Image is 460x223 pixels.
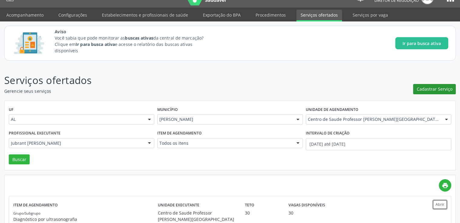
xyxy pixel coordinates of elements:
label: Intervalo de criação [306,129,350,138]
p: Serviços ofertados [4,73,320,88]
span: Aviso [55,28,215,35]
input: Selecione um intervalo [306,138,451,150]
span: Centro de Saude Professor [PERSON_NAME][GEOGRAPHIC_DATA] [308,116,439,122]
a: Estabelecimentos e profissionais de saúde [98,10,192,20]
small: Grupo/Subgrupo [13,211,41,215]
label: Município [157,105,178,115]
p: Você sabia que pode monitorar as da central de marcação? Clique em e acesse o relatório das busca... [55,35,215,54]
div: 30 [289,210,293,216]
a: Serviços ofertados [296,10,342,21]
div: 30 [245,210,280,216]
button: Cadastrar Serviço [413,84,456,94]
label: Profissional executante [9,129,60,138]
label: UF [9,105,14,115]
a: Acompanhamento [2,10,48,20]
strong: Ir para busca ativa [76,41,115,47]
span: Jubrant [PERSON_NAME] [11,140,142,146]
button: Buscar [9,154,30,165]
p: Diagnóstico por ultrasonografia [13,216,158,222]
label: Teto [245,200,254,210]
button: Abrir [433,200,447,208]
label: Unidade de agendamento [306,105,358,115]
div: Centro de Saude Professor [PERSON_NAME][GEOGRAPHIC_DATA] [158,210,237,222]
label: Vagas disponíveis [289,200,325,210]
span: Ir para busca ativa [403,40,441,47]
a: Exportação do BPA [199,10,245,20]
i: print [442,182,449,189]
a: print [439,179,451,192]
a: Procedimentos [251,10,290,20]
span: [PERSON_NAME] [159,116,290,122]
span: AL [11,116,142,122]
a: Configurações [54,10,91,20]
label: Item de agendamento [13,200,58,210]
p: Gerencie seus serviços [4,88,320,94]
span: Todos os itens [159,140,290,146]
label: Unidade executante [158,200,199,210]
a: Serviços por vaga [348,10,392,20]
span: Cadastrar Serviço [417,86,452,92]
strong: buscas ativas [125,35,153,41]
label: Item de agendamento [157,129,202,138]
button: Ir para busca ativa [395,37,448,49]
img: Imagem de CalloutCard [12,30,46,57]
